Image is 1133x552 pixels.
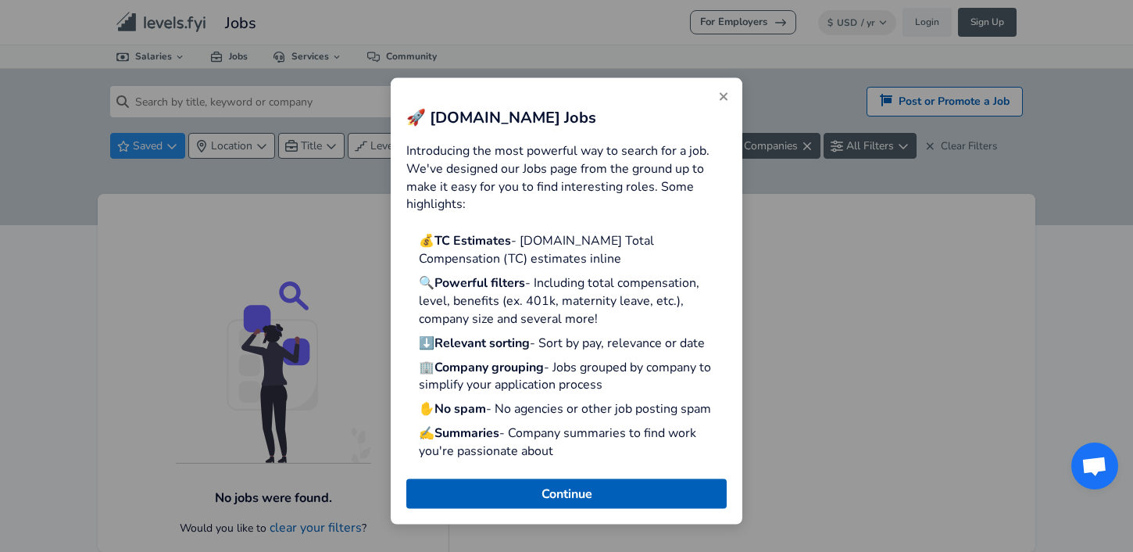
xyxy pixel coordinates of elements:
strong: Company grouping [434,358,544,375]
strong: Summaries [434,425,499,442]
p: 💰 - [DOMAIN_NAME] Total Compensation (TC) estimates inline [419,232,727,268]
p: ✍️ - Company summaries to find work you're passionate about [419,425,727,461]
p: ✋ - No agencies or other job posting spam [419,400,727,418]
p: ⬇️ - Sort by pay, relevance or date [419,334,727,352]
button: Close [406,479,727,508]
button: Close [711,84,736,110]
h2: 🚀 [DOMAIN_NAME] Jobs [406,106,727,129]
strong: TC Estimates [434,232,511,249]
p: 🏢 - Jobs grouped by company to simplify your application process [419,358,727,394]
strong: Relevant sorting [434,334,530,351]
p: 🔍 - Including total compensation, level, benefits (ex. 401k, maternity leave, etc.), company size... [419,274,727,328]
strong: Powerful filters [434,274,525,292]
strong: No spam [434,400,486,418]
p: Introducing the most powerful way to search for a job. We've designed our Jobs page from the grou... [406,142,727,213]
